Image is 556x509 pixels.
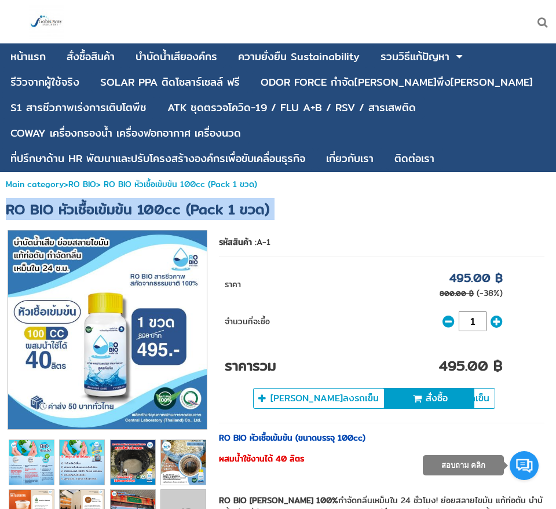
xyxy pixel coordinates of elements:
[6,198,269,220] span: RO BIO หัวเชื้อเข้มข้น 100cc (Pack 1 ขวด)
[10,71,79,93] a: รีวิวจากผู้ใช้จริง
[167,97,416,119] a: ATK ชุดตรวจโควิด-19 / FLU A+B / RSV / สารเสพติด
[10,128,241,138] div: COWAY เครื่องกรองน้ำ เครื่องฟอกอากาศ เครื่องนวด
[8,230,207,429] img: 894a44eb973844d6a5027f5dd74cb7ea
[253,388,385,409] button: [PERSON_NAME]ลงรถเข็น
[440,288,474,299] p: 800.00 ฿
[219,431,365,444] strong: RO BIO หัวเชื้อเข้มข้น (ขนาดบรรจุ 100cc)
[270,391,379,405] span: [PERSON_NAME]ลงรถเข็น
[10,52,46,62] div: หน้าแรก
[257,236,270,248] span: A-1
[238,52,360,62] div: ความยั่งยืน Sustainability
[111,440,155,485] img: 6ccca131a11944f79dd273d8e7329b40
[261,71,533,93] a: ODOR FORCE กำจัด[PERSON_NAME]พึง[PERSON_NAME]
[136,52,217,62] div: บําบัดน้ำเสียองค์กร
[10,77,79,87] div: รีวิวจากผู้ใช้จริง
[326,153,374,164] div: เกี่ยวกับเรา
[10,46,46,68] a: หน้าแรก
[449,269,503,287] p: 495.00 ฿
[394,153,434,164] div: ติดต่อเรา
[225,315,270,328] span: จำนวนที่จะซื้อ
[167,102,416,113] div: ATK ชุดตรวจโควิด-19 / FLU A+B / RSV / สารเสพติด
[10,148,305,170] a: ที่ปรึกษาด้าน HR พัฒนาและปรับโครงสร้างองค์กรเพื่อขับเคลื่อนธุรกิจ
[306,337,509,382] td: 495.00 ฿
[100,71,240,93] a: SOLAR PPA ติดโซลาร์เซลล์ ฟรี
[136,46,217,68] a: บําบัดน้ำเสียองค์กร
[219,452,304,465] strong: ผสมน้ำใช้งานได้ 40 ลิตร
[387,388,474,409] button: สั่งซื้อ
[326,148,374,170] a: เกี่ยวกับเรา
[100,77,240,87] div: SOLAR PPA ติดโซลาร์เซลล์ ฟรี
[60,440,104,485] img: 6a4edc1ad7514acd99833714a62efcd3
[381,52,449,62] div: รวมวิธีแก้ปัญหา
[219,337,306,382] td: ราคารวม
[10,102,147,113] div: S1 สารชีวภาพเร่งการเติบโตพืช
[67,52,115,62] div: สั่งซื้อสินค้า
[441,461,486,470] span: สอบถาม คลิก
[219,494,338,507] strong: RO BIO [PERSON_NAME] 100%
[67,46,115,68] a: สั่งซื้อสินค้า
[219,236,257,248] b: รหัสสินค้า :
[477,287,503,299] span: (-38%)
[10,122,241,144] a: COWAY เครื่องกรองน้ำ เครื่องฟอกอากาศ เครื่องนวด
[219,263,306,305] td: ราคา
[381,46,449,68] a: รวมวิธีแก้ปัญหา
[161,440,206,485] img: 04742caed5984835b62cf73d83487cc9
[68,178,96,191] a: RO BIO
[261,77,533,87] div: ODOR FORCE กำจัด[PERSON_NAME]พึง[PERSON_NAME]
[394,148,434,170] a: ติดต่อเรา
[6,178,64,191] a: Main category
[238,46,360,68] a: ความยั่งยืน Sustainability
[426,391,448,405] span: สั่งซื้อ
[10,97,147,119] a: S1 สารชีวภาพเร่งการเติบโตพืช
[29,5,64,39] img: large-1644130236041.jpg
[9,440,54,485] img: 505bc99c6fa94f7d97d01cf0173f82ee
[10,153,305,164] div: ที่ปรึกษาด้าน HR พัฒนาและปรับโครงสร้างองค์กรเพื่อขับเคลื่อนธุรกิจ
